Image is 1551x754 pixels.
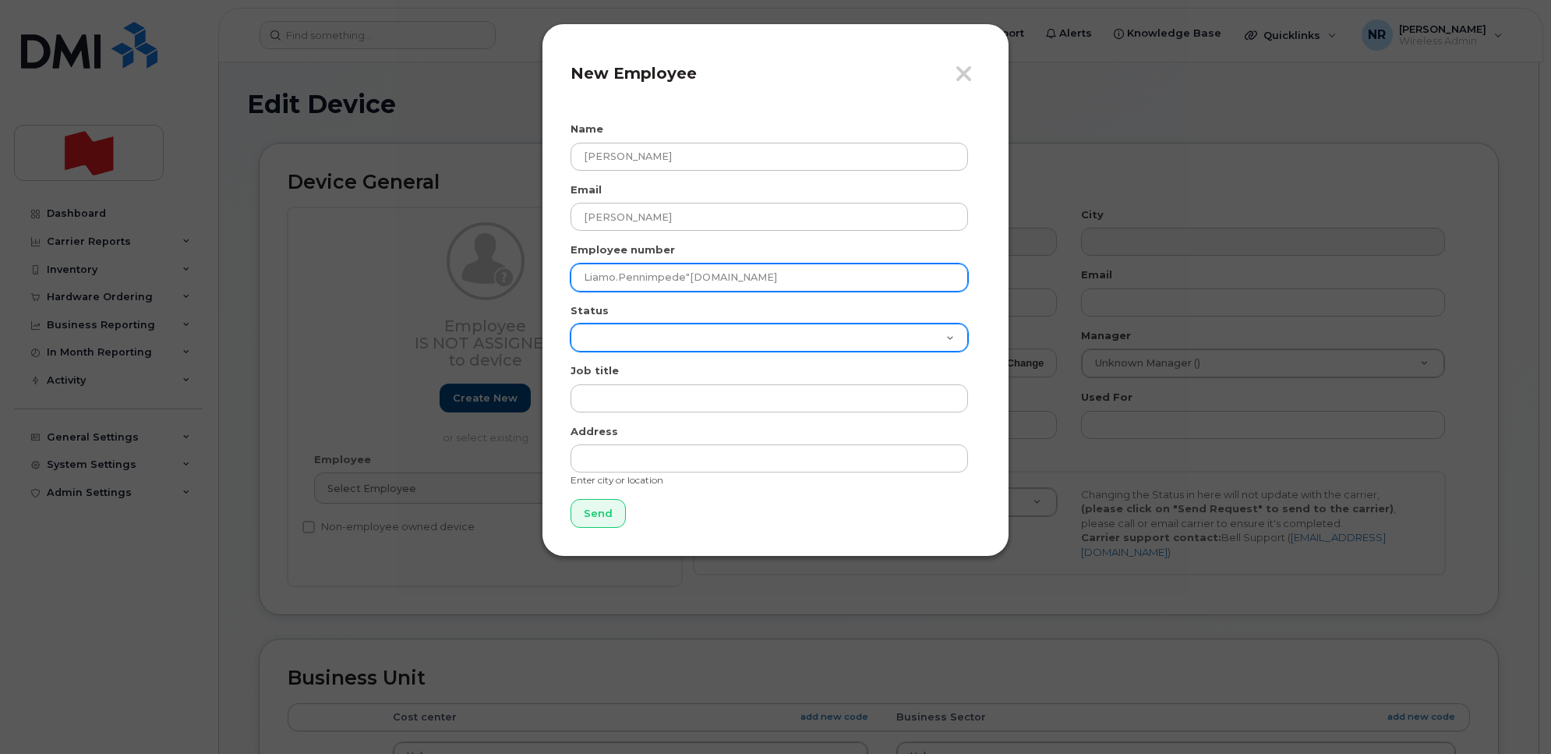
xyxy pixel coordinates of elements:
[571,474,663,486] small: Enter city or location
[571,303,609,318] label: Status
[571,242,675,257] label: Employee number
[571,122,603,136] label: Name
[571,424,618,439] label: Address
[571,499,626,528] input: Send
[571,64,980,83] h4: New Employee
[571,363,619,378] label: Job title
[571,182,602,197] label: Email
